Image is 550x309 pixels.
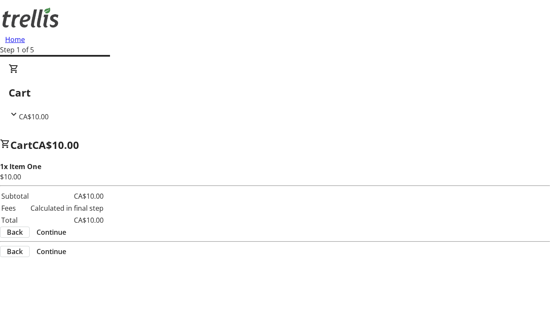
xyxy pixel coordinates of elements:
[9,64,541,122] div: CartCA$10.00
[9,85,541,100] h2: Cart
[30,215,104,226] td: CA$10.00
[19,112,49,121] span: CA$10.00
[7,246,23,257] span: Back
[32,138,79,152] span: CA$10.00
[7,227,23,237] span: Back
[30,227,73,237] button: Continue
[30,246,73,257] button: Continue
[10,138,32,152] span: Cart
[1,203,29,214] td: Fees
[30,203,104,214] td: Calculated in final step
[37,246,66,257] span: Continue
[1,215,29,226] td: Total
[30,191,104,202] td: CA$10.00
[1,191,29,202] td: Subtotal
[37,227,66,237] span: Continue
